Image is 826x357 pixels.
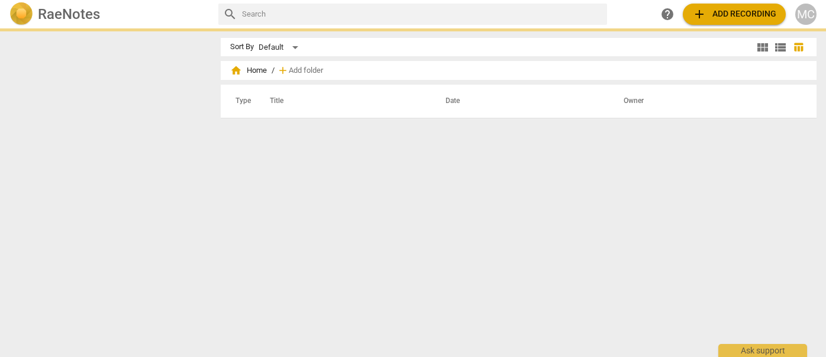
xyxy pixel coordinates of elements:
img: Logo [9,2,33,26]
span: Add folder [289,66,323,75]
th: Date [431,85,609,118]
th: Owner [609,85,804,118]
span: Home [230,65,267,76]
button: MC [795,4,817,25]
span: add [692,7,706,21]
a: Help [657,4,678,25]
button: Table view [789,38,807,56]
input: Search [242,5,602,24]
button: List view [772,38,789,56]
div: Ask support [718,344,807,357]
span: search [223,7,237,21]
th: Type [226,85,256,118]
button: Tile view [754,38,772,56]
span: help [660,7,675,21]
span: / [272,66,275,75]
h2: RaeNotes [38,6,100,22]
span: view_list [773,40,788,54]
a: LogoRaeNotes [9,2,209,26]
button: Upload [683,4,786,25]
span: view_module [756,40,770,54]
span: add [277,65,289,76]
span: table_chart [793,41,804,53]
span: Add recording [692,7,776,21]
div: Default [259,38,302,57]
div: Sort By [230,43,254,52]
span: home [230,65,242,76]
th: Title [256,85,431,118]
